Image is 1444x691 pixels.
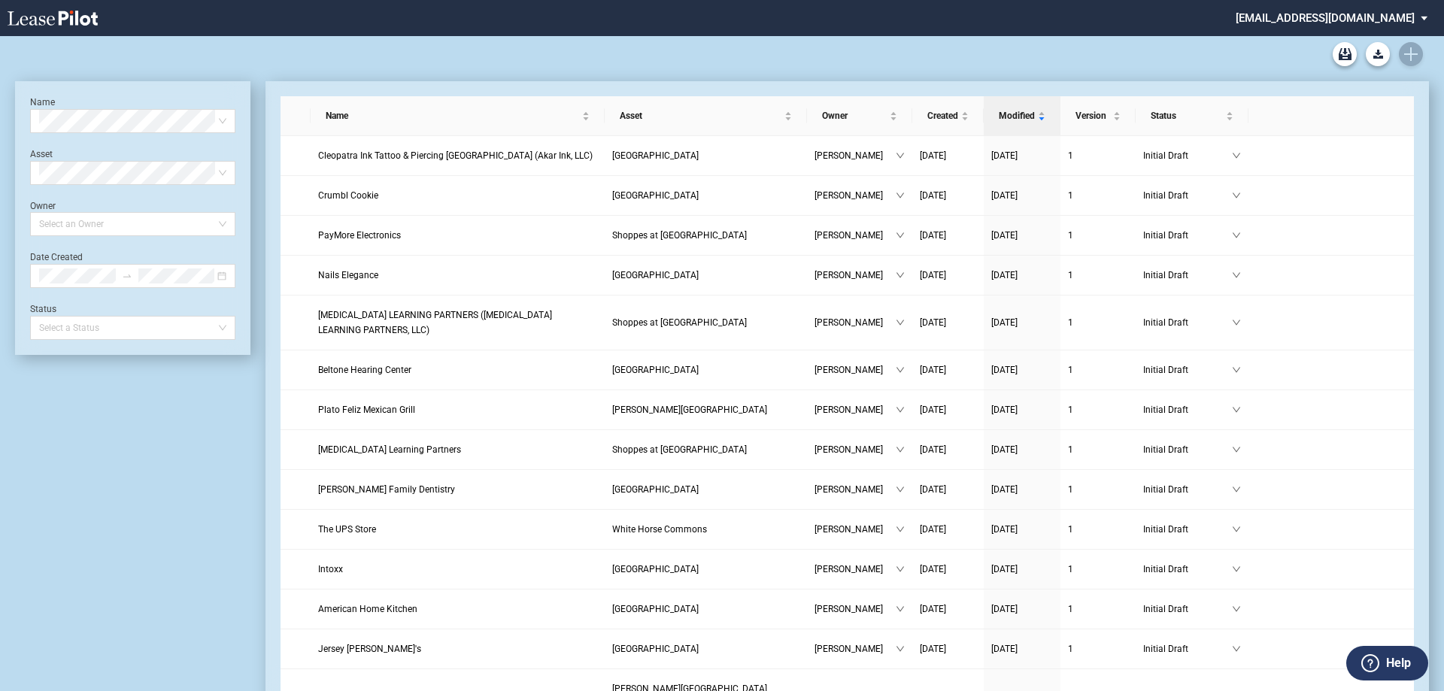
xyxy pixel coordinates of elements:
[1068,315,1128,330] a: 1
[318,644,421,654] span: Jersey Mike's
[612,362,799,377] a: [GEOGRAPHIC_DATA]
[1068,268,1128,283] a: 1
[1068,482,1128,497] a: 1
[999,108,1035,123] span: Modified
[1068,564,1073,574] span: 1
[318,362,597,377] a: Beltone Hearing Center
[612,315,799,330] a: Shoppes at [GEOGRAPHIC_DATA]
[991,230,1018,241] span: [DATE]
[612,188,799,203] a: [GEOGRAPHIC_DATA]
[311,96,605,136] th: Name
[318,365,411,375] span: Beltone Hearing Center
[920,315,976,330] a: [DATE]
[318,308,597,338] a: [MEDICAL_DATA] LEARNING PARTNERS ([MEDICAL_DATA] LEARNING PARTNERS, LLC)
[612,644,699,654] span: Ridgeview Plaza
[896,565,905,574] span: down
[991,562,1053,577] a: [DATE]
[1386,653,1411,673] label: Help
[612,442,799,457] a: Shoppes at [GEOGRAPHIC_DATA]
[1232,565,1241,574] span: down
[920,644,946,654] span: [DATE]
[318,602,597,617] a: American Home Kitchen
[1232,191,1241,200] span: down
[920,484,946,495] span: [DATE]
[1075,108,1110,123] span: Version
[1068,524,1073,535] span: 1
[991,148,1053,163] a: [DATE]
[318,482,597,497] a: [PERSON_NAME] Family Dentistry
[1151,108,1223,123] span: Status
[920,230,946,241] span: [DATE]
[896,271,905,280] span: down
[612,230,747,241] span: Shoppes at Woodruff
[815,402,896,417] span: [PERSON_NAME]
[1068,442,1128,457] a: 1
[815,268,896,283] span: [PERSON_NAME]
[1143,362,1232,377] span: Initial Draft
[318,405,415,415] span: Plato Feliz Mexican Grill
[991,564,1018,574] span: [DATE]
[815,562,896,577] span: [PERSON_NAME]
[920,365,946,375] span: [DATE]
[1143,315,1232,330] span: Initial Draft
[1143,402,1232,417] span: Initial Draft
[991,270,1018,280] span: [DATE]
[1143,148,1232,163] span: Initial Draft
[1136,96,1248,136] th: Status
[920,524,946,535] span: [DATE]
[920,562,976,577] a: [DATE]
[1068,405,1073,415] span: 1
[920,482,976,497] a: [DATE]
[991,442,1053,457] a: [DATE]
[991,362,1053,377] a: [DATE]
[1143,188,1232,203] span: Initial Draft
[1068,641,1128,656] a: 1
[896,445,905,454] span: down
[991,315,1053,330] a: [DATE]
[991,190,1018,201] span: [DATE]
[318,148,597,163] a: Cleopatra Ink Tattoo & Piercing [GEOGRAPHIC_DATA] (Akar Ink, LLC)
[326,108,579,123] span: Name
[991,524,1018,535] span: [DATE]
[1232,365,1241,374] span: down
[815,522,896,537] span: [PERSON_NAME]
[1068,150,1073,161] span: 1
[1068,365,1073,375] span: 1
[896,151,905,160] span: down
[1068,190,1073,201] span: 1
[815,641,896,656] span: [PERSON_NAME]
[920,522,976,537] a: [DATE]
[991,644,1018,654] span: [DATE]
[984,96,1060,136] th: Modified
[991,365,1018,375] span: [DATE]
[991,641,1053,656] a: [DATE]
[815,362,896,377] span: [PERSON_NAME]
[991,150,1018,161] span: [DATE]
[1068,362,1128,377] a: 1
[815,188,896,203] span: [PERSON_NAME]
[920,405,946,415] span: [DATE]
[318,604,417,614] span: American Home Kitchen
[1068,230,1073,241] span: 1
[318,190,378,201] span: Crumbl Cookie
[822,108,887,123] span: Owner
[896,525,905,534] span: down
[920,444,946,455] span: [DATE]
[1232,405,1241,414] span: down
[920,268,976,283] a: [DATE]
[991,604,1018,614] span: [DATE]
[612,524,707,535] span: White Horse Commons
[920,362,976,377] a: [DATE]
[1143,268,1232,283] span: Initial Draft
[620,108,781,123] span: Asset
[920,270,946,280] span: [DATE]
[318,230,401,241] span: PayMore Electronics
[1143,482,1232,497] span: Initial Draft
[612,641,799,656] a: [GEOGRAPHIC_DATA]
[605,96,807,136] th: Asset
[1068,604,1073,614] span: 1
[318,641,597,656] a: Jersey [PERSON_NAME]'s
[318,562,597,577] a: Intoxx
[612,317,747,328] span: Shoppes at Garner
[1232,318,1241,327] span: down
